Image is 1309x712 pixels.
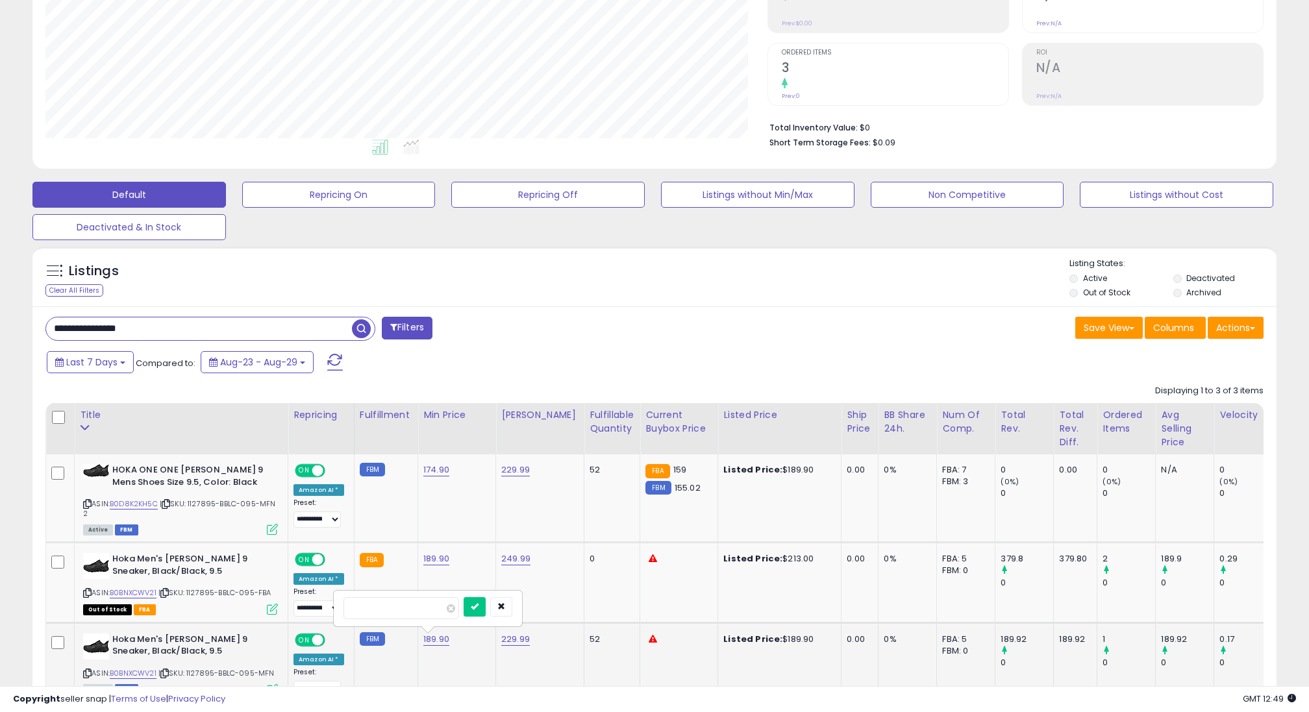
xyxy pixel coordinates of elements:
[1219,577,1272,589] div: 0
[942,464,985,476] div: FBA: 7
[1161,657,1214,669] div: 0
[645,408,712,436] div: Current Buybox Price
[1036,19,1062,27] small: Prev: N/A
[1219,657,1272,669] div: 0
[1161,464,1204,476] div: N/A
[83,553,109,579] img: 31qAXlSioEL._SL40_.jpg
[942,476,985,487] div: FBM: 3
[1103,577,1155,589] div: 0
[423,408,490,422] div: Min Price
[1161,577,1214,589] div: 0
[83,464,109,477] img: 31rj2cYSJrL._SL40_.jpg
[293,484,344,496] div: Amazon AI *
[220,356,297,369] span: Aug-23 - Aug-29
[83,524,113,535] span: All listings currently available for purchase on Amazon
[134,604,156,615] span: FBA
[782,60,1008,78] h2: 3
[1145,317,1206,339] button: Columns
[723,464,831,476] div: $189.90
[723,552,782,565] b: Listed Price:
[590,464,630,476] div: 52
[1001,464,1053,476] div: 0
[769,122,858,133] b: Total Inventory Value:
[1103,408,1150,436] div: Ordered Items
[590,408,634,436] div: Fulfillable Quantity
[1036,60,1263,78] h2: N/A
[1219,487,1272,499] div: 0
[1186,273,1235,284] label: Deactivated
[723,633,831,645] div: $189.90
[423,552,449,565] a: 189.90
[69,262,119,280] h5: Listings
[1219,553,1272,565] div: 0.29
[1161,408,1208,449] div: Avg Selling Price
[83,553,278,613] div: ASIN:
[382,317,432,339] button: Filters
[83,633,278,694] div: ASIN:
[1243,693,1296,705] span: 2025-09-8 12:49 GMT
[296,634,312,645] span: ON
[1186,287,1221,298] label: Archived
[110,587,156,598] a: B0BNXCWV21
[1001,476,1019,487] small: (0%)
[112,464,270,491] b: HOKA ONE ONE [PERSON_NAME] 9 Mens Shoes Size 9.5, Color: Black
[723,553,831,565] div: $213.00
[884,633,927,645] div: 0%
[158,587,271,598] span: | SKU: 1127895-BBLC-095-FBA
[501,633,530,646] a: 229.99
[1103,553,1155,565] div: 2
[884,408,931,436] div: BB Share 24h.
[1075,317,1143,339] button: Save View
[1059,464,1087,476] div: 0.00
[83,498,276,518] span: | SKU: 1127895-BBLC-095-MFN 2
[723,408,836,422] div: Listed Price
[1001,577,1053,589] div: 0
[1001,408,1048,436] div: Total Rev.
[1059,408,1091,449] div: Total Rev. Diff.
[1103,657,1155,669] div: 0
[1001,553,1053,565] div: 379.8
[323,554,344,565] span: OFF
[293,654,344,665] div: Amazon AI *
[1155,385,1264,397] div: Displaying 1 to 3 of 3 items
[873,136,895,149] span: $0.09
[1083,273,1107,284] label: Active
[1036,92,1062,100] small: Prev: N/A
[1059,633,1087,645] div: 189.92
[673,463,686,476] span: 159
[942,553,985,565] div: FBA: 5
[1103,487,1155,499] div: 0
[110,668,156,679] a: B0BNXCWV21
[423,633,449,646] a: 189.90
[1219,476,1238,487] small: (0%)
[360,553,384,567] small: FBA
[942,645,985,657] div: FBM: 0
[782,49,1008,56] span: Ordered Items
[158,668,275,678] span: | SKU: 1127895-BBLC-095-MFN
[884,553,927,565] div: 0%
[645,464,669,478] small: FBA
[942,565,985,576] div: FBM: 0
[1161,553,1214,565] div: 189.9
[66,356,118,369] span: Last 7 Days
[661,182,854,208] button: Listings without Min/Max
[110,498,158,509] a: B0D8K2KH5C
[723,633,782,645] b: Listed Price:
[47,351,134,373] button: Last 7 Days
[1059,553,1087,565] div: 379.80
[1001,633,1053,645] div: 189.92
[201,351,314,373] button: Aug-23 - Aug-29
[293,668,344,697] div: Preset:
[884,464,927,476] div: 0%
[115,524,138,535] span: FBM
[782,92,800,100] small: Prev: 0
[32,182,226,208] button: Default
[296,554,312,565] span: ON
[723,463,782,476] b: Listed Price:
[423,463,449,476] a: 174.90
[13,693,60,705] strong: Copyright
[1219,408,1267,422] div: Velocity
[782,19,812,27] small: Prev: $0.00
[83,604,132,615] span: All listings that are currently out of stock and unavailable for purchase on Amazon
[80,408,282,422] div: Title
